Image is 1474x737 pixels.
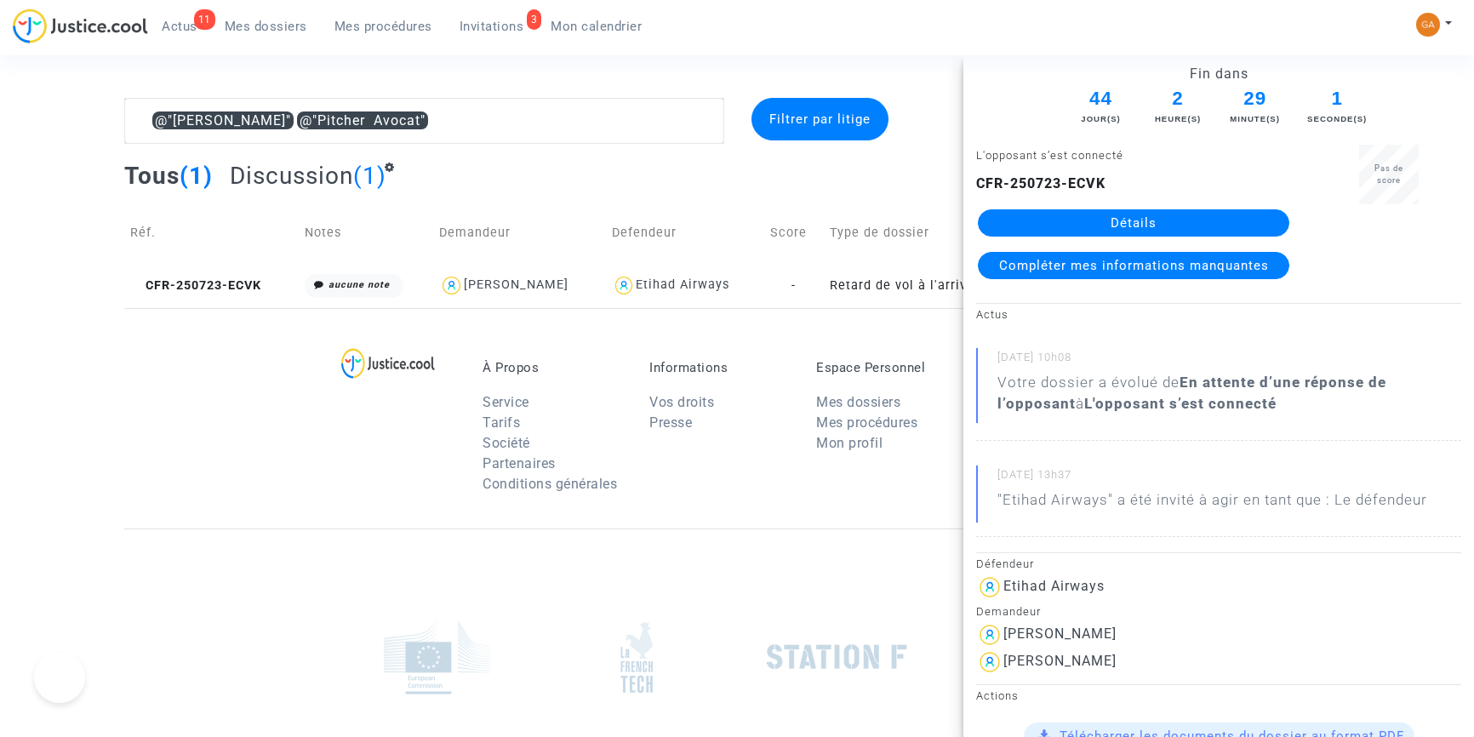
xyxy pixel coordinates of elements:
a: Société [483,435,530,451]
a: Mon calendrier [537,14,655,39]
div: Minute(s) [1225,113,1286,125]
img: icon-user.svg [976,574,1003,601]
td: Demandeur [433,203,605,263]
a: Service [483,394,529,410]
img: icon-user.svg [976,648,1003,676]
td: Type de dossier [824,203,1031,263]
td: Notes [299,203,433,263]
img: jc-logo.svg [13,9,148,43]
span: Discussion [230,162,353,190]
small: [DATE] 10h08 [997,350,1461,372]
iframe: Help Scout Beacon - Open [34,652,85,703]
div: Etihad Airways [636,277,729,292]
div: [PERSON_NAME] [1003,626,1117,642]
span: Mes dossiers [225,19,307,34]
span: 29 [1225,84,1286,113]
div: 11 [194,9,215,30]
a: Vos droits [649,394,714,410]
img: stationf.png [767,644,907,670]
a: Tarifs [483,414,520,431]
small: Demandeur [976,605,1041,618]
span: Mes procédures [334,19,432,34]
td: Score [764,203,824,263]
b: En attente d’une réponse de l’opposant [997,374,1386,412]
b: CFR-250723-ECVK [976,175,1105,191]
img: icon-user.svg [976,621,1003,648]
div: Fin dans [1060,64,1378,84]
div: Seconde(s) [1307,113,1367,125]
span: 44 [1071,84,1132,113]
span: 1 [1312,84,1362,113]
small: Actus [976,308,1008,321]
td: Réf. [124,203,299,263]
b: L'opposant s’est connecté [1084,395,1277,412]
a: 11Actus [148,14,211,39]
p: "Etihad Airways" a été invité à agir en tant que : Le défendeur [997,489,1427,519]
a: Mes dossiers [211,14,321,39]
span: - [791,278,796,293]
span: (1) [353,162,386,190]
small: [DATE] 13h37 [997,467,1461,489]
img: icon-user.svg [612,273,637,298]
img: icon-user.svg [439,273,464,298]
i: aucune note [329,279,390,290]
a: Mes dossiers [816,394,900,410]
span: Invitations [460,19,524,34]
div: Jour(s) [1071,113,1132,125]
small: L'opposant s’est connecté [976,149,1123,162]
a: 3Invitations [446,14,538,39]
img: a5dba6f882e8aae3b21750fd3f50f547 [1416,13,1440,37]
p: Informations [649,360,791,375]
img: french_tech.png [620,621,653,694]
span: Compléter mes informations manquantes [999,258,1269,273]
a: Partenaires [483,455,556,471]
span: 2 [1153,84,1203,113]
a: Mon profil [816,435,883,451]
div: 3 [527,9,542,30]
small: Actions [976,689,1019,702]
span: Actus [162,19,197,34]
span: CFR-250723-ECVK [130,278,261,293]
span: Pas de score [1374,163,1403,185]
img: europe_commision.png [384,620,490,694]
div: [PERSON_NAME] [464,277,568,292]
a: Mes procédures [321,14,446,39]
p: À Propos [483,360,624,375]
a: Conditions générales [483,476,617,492]
a: Mes procédures [816,414,917,431]
span: Mon calendrier [551,19,642,34]
small: Défendeur [976,557,1034,570]
div: Heure(s) [1153,113,1203,125]
td: Defendeur [606,203,765,263]
a: Détails [978,209,1289,237]
span: Tous [124,162,180,190]
div: Votre dossier a évolué de à [997,372,1461,414]
p: Espace Personnel [816,360,957,375]
div: [PERSON_NAME] [1003,653,1117,669]
div: Etihad Airways [1003,578,1105,594]
span: Filtrer par litige [769,111,871,127]
td: Retard de vol à l'arrivée (Règlement CE n°261/2004) [824,263,1031,308]
span: (1) [180,162,213,190]
a: Presse [649,414,692,431]
img: logo-lg.svg [341,348,436,379]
